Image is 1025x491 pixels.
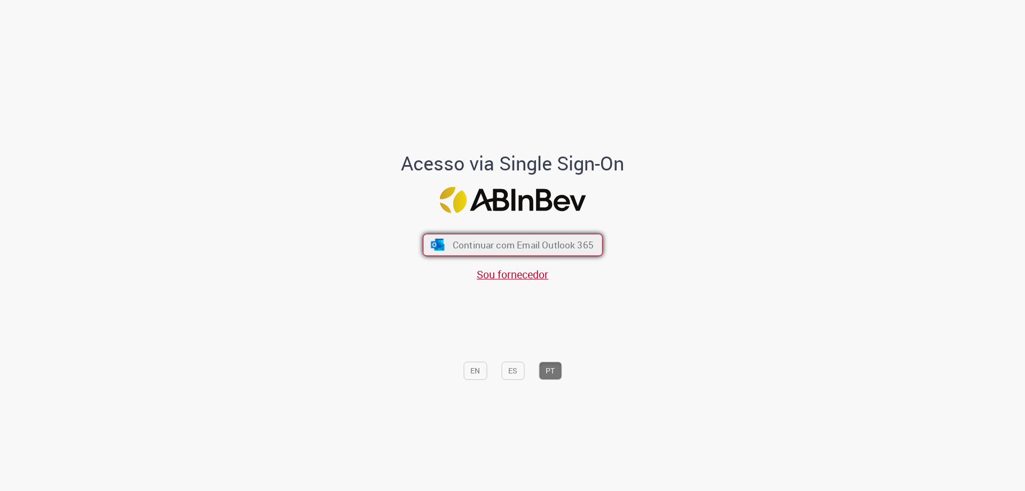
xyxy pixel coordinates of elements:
a: Sou fornecedor [477,267,548,282]
img: ícone Azure/Microsoft 360 [430,239,445,251]
button: EN [463,362,487,380]
img: Logo ABInBev [439,187,586,213]
button: ES [501,362,524,380]
h1: Acesso via Single Sign-On [365,153,661,174]
button: PT [539,362,562,380]
button: ícone Azure/Microsoft 360 Continuar com Email Outlook 365 [423,234,603,256]
span: Continuar com Email Outlook 365 [452,239,593,251]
